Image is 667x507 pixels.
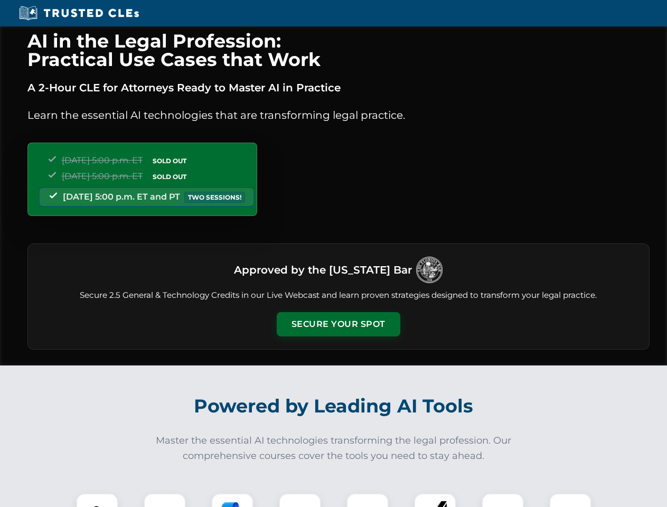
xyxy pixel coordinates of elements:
h2: Powered by Leading AI Tools [41,388,626,425]
p: Secure 2.5 General & Technology Credits in our Live Webcast and learn proven strategies designed ... [41,289,636,302]
p: Learn the essential AI technologies that are transforming legal practice. [27,107,650,124]
img: Trusted CLEs [16,5,142,21]
button: Secure Your Spot [277,312,400,336]
span: [DATE] 5:00 p.m. ET [62,171,143,181]
span: SOLD OUT [149,155,190,166]
h3: Approved by the [US_STATE] Bar [234,260,412,279]
h1: AI in the Legal Profession: Practical Use Cases that Work [27,32,650,69]
img: Logo [416,257,443,283]
p: A 2-Hour CLE for Attorneys Ready to Master AI in Practice [27,79,650,96]
p: Master the essential AI technologies transforming the legal profession. Our comprehensive courses... [149,433,519,464]
span: SOLD OUT [149,171,190,182]
span: [DATE] 5:00 p.m. ET [62,155,143,165]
